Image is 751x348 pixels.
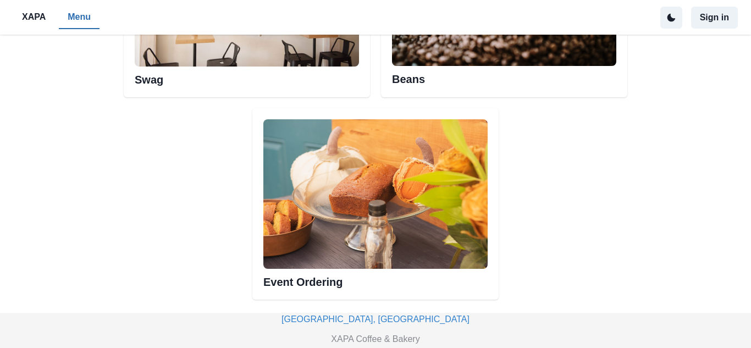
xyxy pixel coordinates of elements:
[68,10,91,24] p: Menu
[691,7,738,29] button: Sign in
[263,269,488,289] h2: Event Ordering
[660,7,682,29] button: active dark theme mode
[252,108,499,300] div: Event Ordering
[331,333,419,346] p: XAPA Coffee & Bakery
[281,314,470,324] a: [GEOGRAPHIC_DATA], [GEOGRAPHIC_DATA]
[135,67,359,86] h2: Swag
[392,66,616,86] h2: Beans
[22,10,46,24] p: XAPA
